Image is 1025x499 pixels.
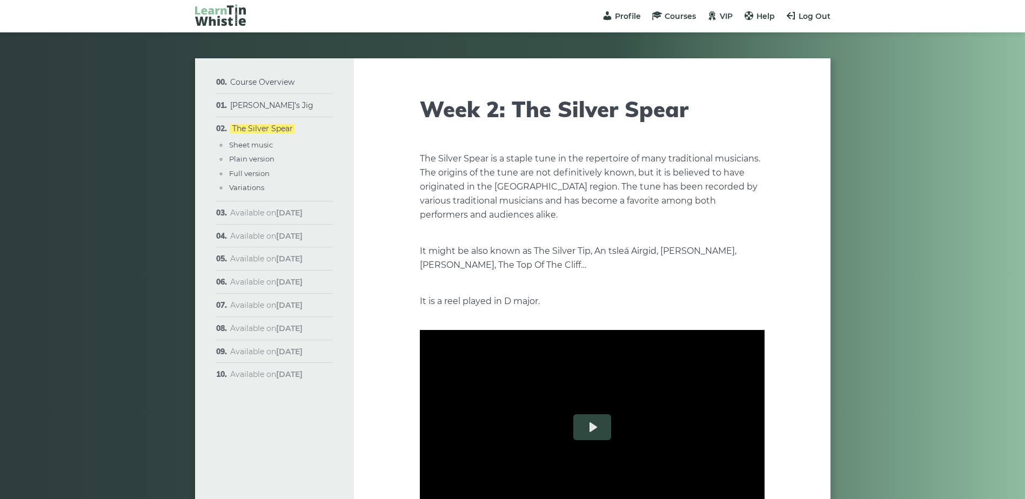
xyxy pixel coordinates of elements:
[420,294,765,308] p: It is a reel played in D major.
[720,11,733,21] span: VIP
[615,11,641,21] span: Profile
[230,347,303,356] span: Available on
[799,11,830,21] span: Log Out
[743,11,775,21] a: Help
[230,231,303,241] span: Available on
[230,323,303,333] span: Available on
[229,183,264,192] a: Variations
[420,96,765,122] h1: Week 2: The Silver Spear
[707,11,733,21] a: VIP
[276,277,303,287] strong: [DATE]
[756,11,775,21] span: Help
[602,11,641,21] a: Profile
[276,231,303,241] strong: [DATE]
[230,277,303,287] span: Available on
[229,169,270,178] a: Full version
[195,4,246,26] img: LearnTinWhistle.com
[276,208,303,218] strong: [DATE]
[230,77,294,87] a: Course Overview
[230,100,313,110] a: [PERSON_NAME]’s Jig
[420,152,765,222] p: The Silver Spear is a staple tune in the repertoire of many traditional musicians. The origins of...
[230,369,303,379] span: Available on
[276,300,303,310] strong: [DATE]
[786,11,830,21] a: Log Out
[276,347,303,356] strong: [DATE]
[230,208,303,218] span: Available on
[420,244,765,272] p: It might be also known as The Silver Tip, An tsleá Airgid, [PERSON_NAME], [PERSON_NAME], The Top ...
[230,124,295,133] a: The Silver Spear
[652,11,696,21] a: Courses
[276,323,303,333] strong: [DATE]
[229,154,274,163] a: Plain version
[276,369,303,379] strong: [DATE]
[229,140,273,149] a: Sheet music
[665,11,696,21] span: Courses
[230,254,303,264] span: Available on
[276,254,303,264] strong: [DATE]
[230,300,303,310] span: Available on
